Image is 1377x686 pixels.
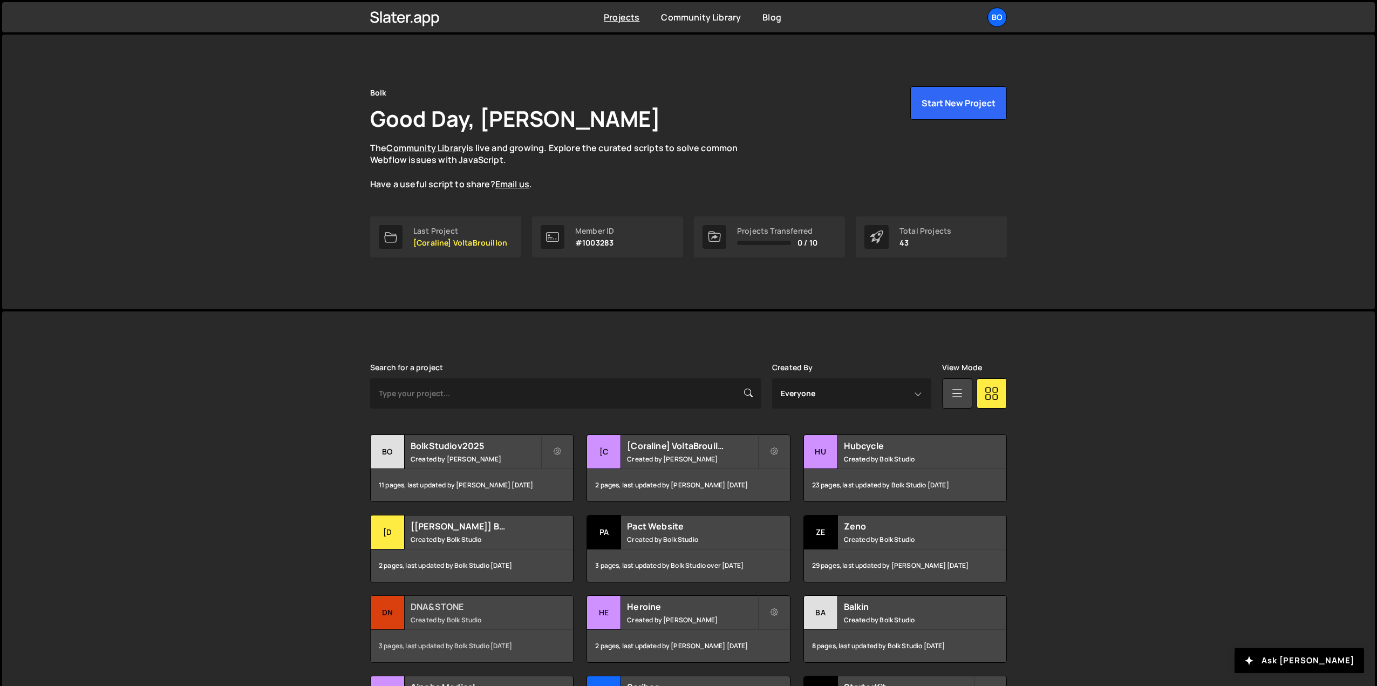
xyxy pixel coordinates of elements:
small: Created by [PERSON_NAME] [411,454,541,464]
a: [C [Coraline] VoltaBrouillon Created by [PERSON_NAME] 2 pages, last updated by [PERSON_NAME] [DATE] [587,434,790,502]
small: Created by Bolk Studio [627,535,757,544]
h2: Zeno [844,520,974,532]
small: Created by [PERSON_NAME] [627,454,757,464]
div: Ze [804,515,838,549]
div: 2 pages, last updated by Bolk Studio [DATE] [371,549,573,582]
h2: [[PERSON_NAME]] BolkSudiov2025 TESTS [411,520,541,532]
div: Ba [804,596,838,630]
h2: Pact Website [627,520,757,532]
label: Created By [772,363,813,372]
div: Total Projects [899,227,951,235]
div: Hu [804,435,838,469]
div: 11 pages, last updated by [PERSON_NAME] [DATE] [371,469,573,501]
h2: Balkin [844,601,974,613]
h2: Heroine [627,601,757,613]
h2: BolkStudiov2025 [411,440,541,452]
a: Last Project [Coraline] VoltaBrouillon [370,216,521,257]
a: DN DNA&STONE Created by Bolk Studio 3 pages, last updated by Bolk Studio [DATE] [370,595,574,663]
div: Bolk [370,86,387,99]
h2: Hubcycle [844,440,974,452]
div: 2 pages, last updated by [PERSON_NAME] [DATE] [587,630,789,662]
label: Search for a project [370,363,443,372]
a: Blog [762,11,781,23]
a: Ze Zeno Created by Bolk Studio 29 pages, last updated by [PERSON_NAME] [DATE] [803,515,1007,582]
div: DN [371,596,405,630]
a: Hu Hubcycle Created by Bolk Studio 23 pages, last updated by Bolk Studio [DATE] [803,434,1007,502]
button: Start New Project [910,86,1007,120]
label: View Mode [942,363,982,372]
small: Created by Bolk Studio [844,454,974,464]
a: Email us [495,178,529,190]
a: He Heroine Created by [PERSON_NAME] 2 pages, last updated by [PERSON_NAME] [DATE] [587,595,790,663]
div: Projects Transferred [737,227,817,235]
a: Community Library [386,142,466,154]
a: Pa Pact Website Created by Bolk Studio 3 pages, last updated by Bolk Studio over [DATE] [587,515,790,582]
small: Created by Bolk Studio [411,535,541,544]
div: [C [587,435,621,469]
a: Projects [604,11,639,23]
span: 0 / 10 [797,239,817,247]
small: Created by Bolk Studio [844,615,974,624]
div: Pa [587,515,621,549]
div: Member ID [575,227,614,235]
a: Bo BolkStudiov2025 Created by [PERSON_NAME] 11 pages, last updated by [PERSON_NAME] [DATE] [370,434,574,502]
div: 8 pages, last updated by Bolk Studio [DATE] [804,630,1006,662]
h1: Good Day, [PERSON_NAME] [370,104,660,133]
p: #1003283 [575,239,614,247]
div: 3 pages, last updated by Bolk Studio over [DATE] [587,549,789,582]
a: Community Library [661,11,741,23]
p: 43 [899,239,951,247]
a: Bo [987,8,1007,27]
small: Created by Bolk Studio [844,535,974,544]
div: [D [371,515,405,549]
div: Last Project [413,227,507,235]
button: Ask [PERSON_NAME] [1235,648,1364,673]
input: Type your project... [370,378,761,409]
a: Ba Balkin Created by Bolk Studio 8 pages, last updated by Bolk Studio [DATE] [803,595,1007,663]
h2: DNA&STONE [411,601,541,613]
div: Bo [371,435,405,469]
small: Created by [PERSON_NAME] [627,615,757,624]
h2: [Coraline] VoltaBrouillon [627,440,757,452]
p: The is live and growing. Explore the curated scripts to solve common Webflow issues with JavaScri... [370,142,759,191]
div: 29 pages, last updated by [PERSON_NAME] [DATE] [804,549,1006,582]
a: [D [[PERSON_NAME]] BolkSudiov2025 TESTS Created by Bolk Studio 2 pages, last updated by Bolk Stud... [370,515,574,582]
div: 2 pages, last updated by [PERSON_NAME] [DATE] [587,469,789,501]
div: 23 pages, last updated by Bolk Studio [DATE] [804,469,1006,501]
small: Created by Bolk Studio [411,615,541,624]
p: [Coraline] VoltaBrouillon [413,239,507,247]
div: 3 pages, last updated by Bolk Studio [DATE] [371,630,573,662]
div: He [587,596,621,630]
